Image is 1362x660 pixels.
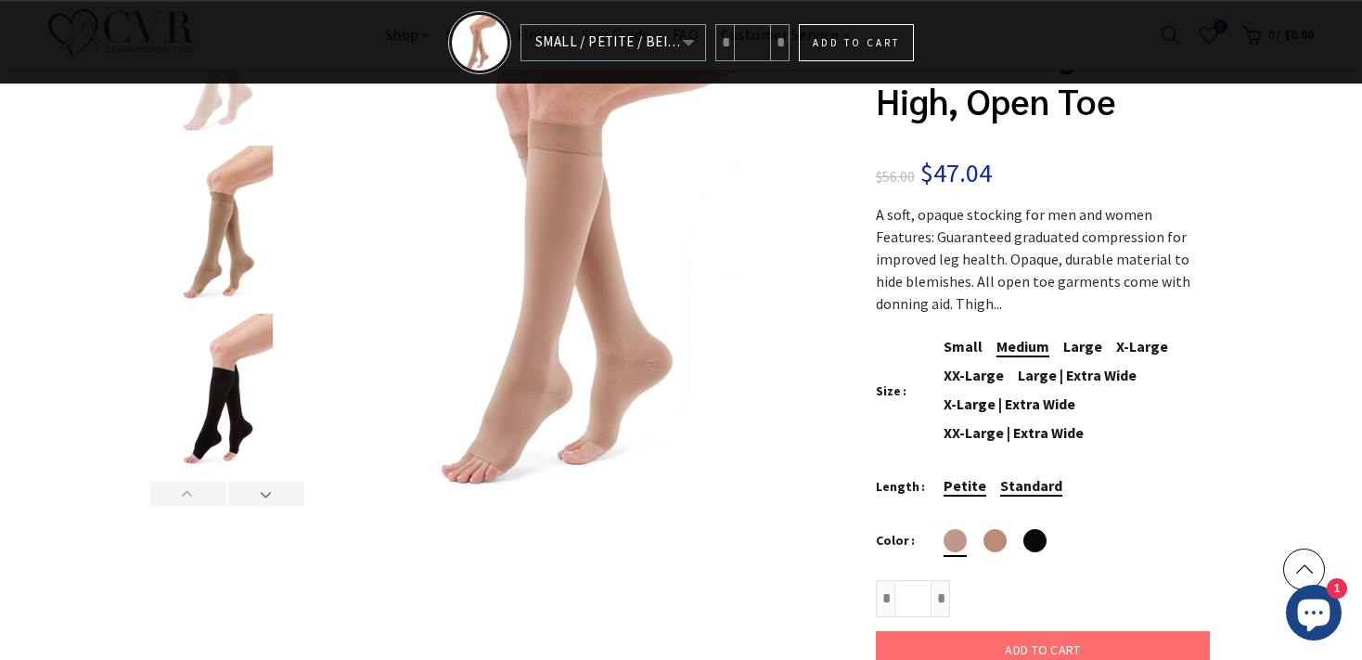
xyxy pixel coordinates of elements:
p: A soft, opaque stocking for men and women Features: Guaranteed graduated compression for improved... [876,203,1210,315]
div: Black [1023,529,1047,552]
a: Scroll To Top [1283,549,1325,590]
div: Medium [996,338,1049,357]
button: Previous [150,482,227,506]
div: X-Large [1116,338,1168,357]
div: Standard [1000,477,1062,497]
button: Next [227,482,304,506]
label: Size [876,383,925,399]
a: Small / Petite / Beige - $47.04 [520,24,706,61]
ins: $47.04 [920,156,992,189]
div: XX-Large | Extra Wide [944,424,1084,444]
div: Beige [944,529,967,552]
img: Duomed Advantage 20-30 mmHg Calf High, Open Toe, Black [150,314,304,482]
img: Duomed Advantage 20-30 mmHg Calf High, Open Toe, Almond [150,146,304,314]
label: Color [876,533,925,549]
div: X-Large | Extra Wide [944,395,1075,415]
button: Add to cart [799,24,914,61]
div: XX-Large [944,367,1004,386]
div: Petite [944,477,986,497]
div: Large | Extra Wide [1018,367,1137,386]
div: Large [1063,338,1102,357]
label: Length [876,479,925,495]
div: Small [944,338,983,357]
div: Almond [983,529,1007,552]
del: $56.00 [876,167,915,186]
inbox-online-store-chat: Shopify online store chat [1280,585,1347,645]
span: Add to cart [813,36,900,49]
